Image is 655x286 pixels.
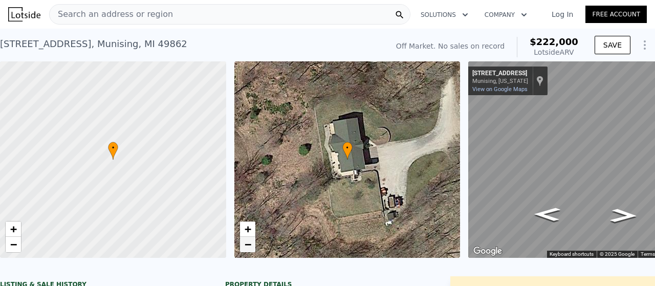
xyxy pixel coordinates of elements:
[471,245,505,258] img: Google
[635,35,655,55] button: Show Options
[472,70,528,78] div: [STREET_ADDRESS]
[342,142,353,160] div: •
[108,142,118,160] div: •
[530,47,578,57] div: Lotside ARV
[10,223,17,235] span: +
[472,78,528,84] div: Munising, [US_STATE]
[523,204,572,224] path: Go Northeast, County Rd H-58
[244,238,251,251] span: −
[412,6,476,24] button: Solutions
[472,86,528,93] a: View on Google Maps
[244,223,251,235] span: +
[240,237,255,252] a: Zoom out
[600,251,635,257] span: © 2025 Google
[396,41,505,51] div: Off Market. No sales on record
[342,143,353,152] span: •
[530,36,578,47] span: $222,000
[471,245,505,258] a: Open this area in Google Maps (opens a new window)
[108,143,118,152] span: •
[10,238,17,251] span: −
[550,251,594,258] button: Keyboard shortcuts
[8,7,40,21] img: Lotside
[536,75,543,86] a: Show location on map
[6,237,21,252] a: Zoom out
[595,36,630,54] button: SAVE
[641,251,655,257] a: Terms (opens in new tab)
[240,222,255,237] a: Zoom in
[585,6,647,23] a: Free Account
[6,222,21,237] a: Zoom in
[476,6,535,24] button: Company
[50,8,173,20] span: Search an address or region
[539,9,585,19] a: Log In
[599,205,649,226] path: Go Southwest, County Rd H-58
